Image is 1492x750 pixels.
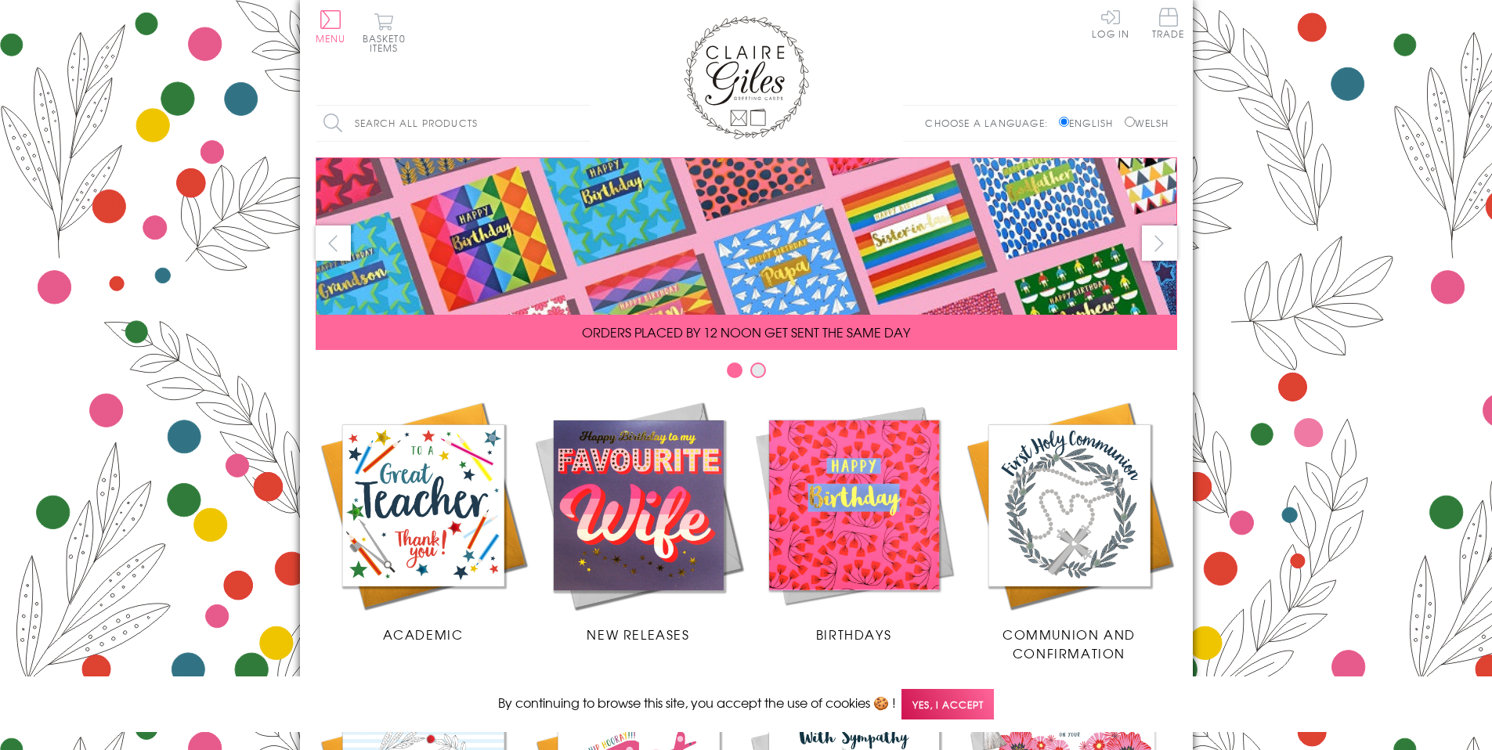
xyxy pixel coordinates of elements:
[1059,117,1069,127] input: English
[1092,8,1129,38] a: Log In
[684,16,809,139] img: Claire Giles Greetings Cards
[363,13,406,52] button: Basket0 items
[574,106,590,141] input: Search
[727,362,742,378] button: Carousel Page 1 (Current Slide)
[1002,625,1136,662] span: Communion and Confirmation
[383,625,464,644] span: Academic
[316,362,1177,386] div: Carousel Pagination
[316,31,346,45] span: Menu
[531,398,746,644] a: New Releases
[316,225,351,261] button: prev
[750,362,766,378] button: Carousel Page 2
[816,625,891,644] span: Birthdays
[1152,8,1185,38] span: Trade
[370,31,406,55] span: 0 items
[746,398,962,644] a: Birthdays
[587,625,689,644] span: New Releases
[1125,117,1135,127] input: Welsh
[901,689,994,719] span: Yes, I accept
[1142,225,1177,261] button: next
[316,398,531,644] a: Academic
[582,323,910,341] span: ORDERS PLACED BY 12 NOON GET SENT THE SAME DAY
[316,106,590,141] input: Search all products
[1125,116,1169,130] label: Welsh
[316,10,346,43] button: Menu
[962,398,1177,662] a: Communion and Confirmation
[1059,116,1121,130] label: English
[1152,8,1185,41] a: Trade
[925,116,1056,130] p: Choose a language:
